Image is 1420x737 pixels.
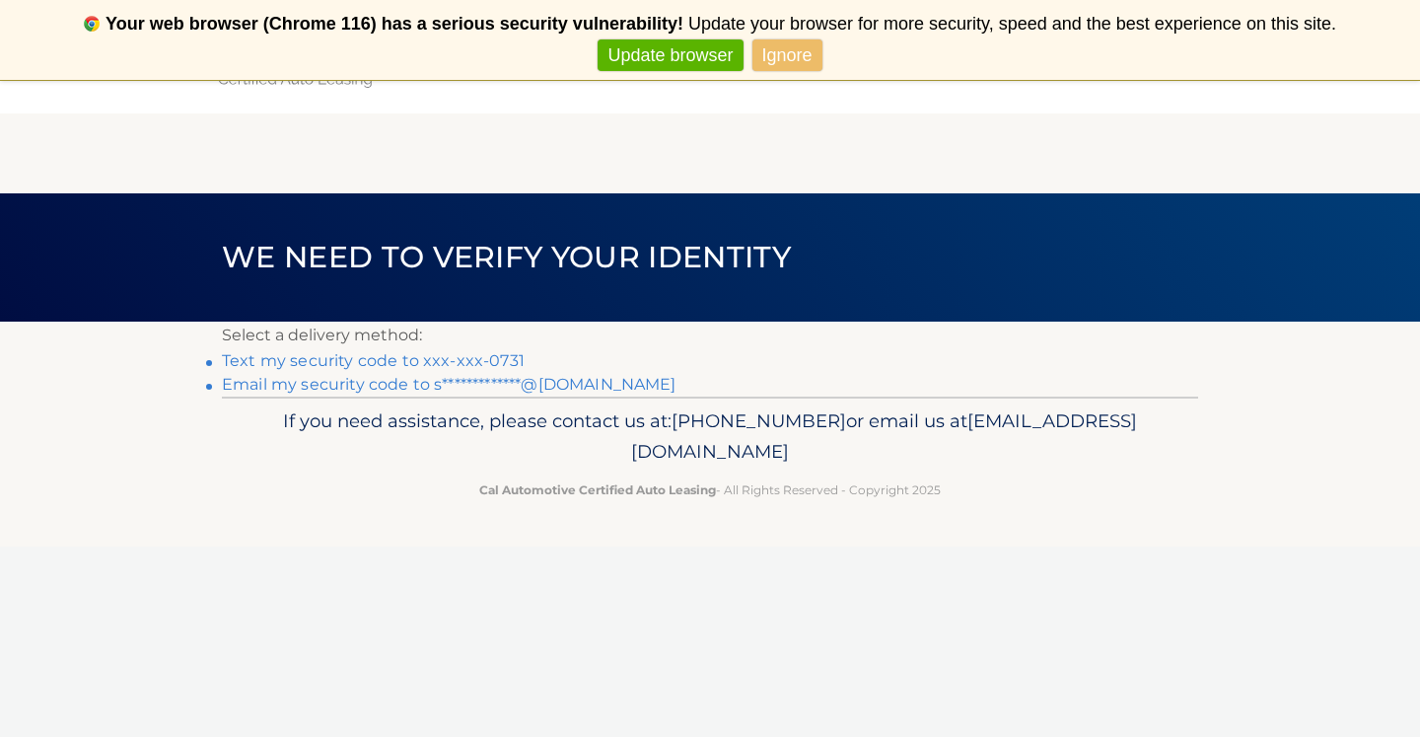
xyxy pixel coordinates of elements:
a: Update browser [598,39,743,72]
a: Text my security code to xxx-xxx-0731 [222,351,525,370]
span: Update your browser for more security, speed and the best experience on this site. [688,14,1336,34]
p: Select a delivery method: [222,322,1198,349]
strong: Cal Automotive Certified Auto Leasing [479,482,716,497]
p: If you need assistance, please contact us at: or email us at [235,405,1185,469]
a: Ignore [752,39,822,72]
p: - All Rights Reserved - Copyright 2025 [235,479,1185,500]
span: [PHONE_NUMBER] [672,409,846,432]
span: We need to verify your identity [222,239,791,275]
b: Your web browser (Chrome 116) has a serious security vulnerability! [106,14,683,34]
